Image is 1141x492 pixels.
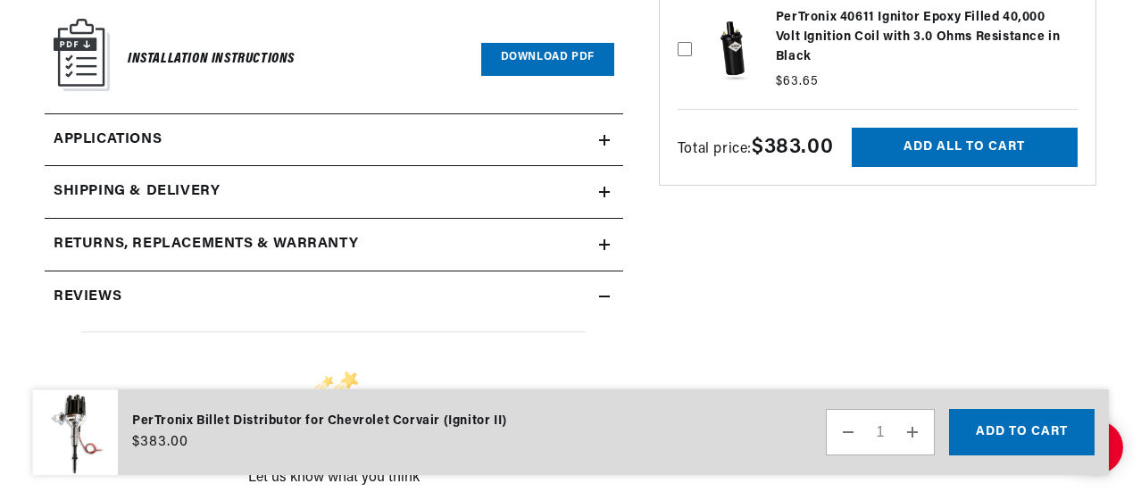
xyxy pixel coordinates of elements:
[45,114,623,167] a: Applications
[54,129,162,152] span: Applications
[132,431,188,453] span: $383.00
[128,47,295,71] h6: Installation Instructions
[678,142,833,156] span: Total price:
[54,19,110,91] img: Instruction Manual
[54,180,220,204] h2: Shipping & Delivery
[132,412,507,431] div: PerTronix Billet Distributor for Chevrolet Corvair (Ignitor II)
[949,409,1095,455] button: Add to cart
[45,166,623,218] summary: Shipping & Delivery
[54,286,121,309] h2: Reviews
[45,219,623,271] summary: Returns, Replacements & Warranty
[852,128,1078,168] button: Add all to cart
[81,471,586,485] div: Let us know what you think
[752,137,833,158] strong: $383.00
[54,233,358,256] h2: Returns, Replacements & Warranty
[481,43,614,76] a: Download PDF
[32,389,118,476] img: PerTronix Billet Distributor for Chevrolet Corvair (Ignitor II)
[45,271,623,323] summary: Reviews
